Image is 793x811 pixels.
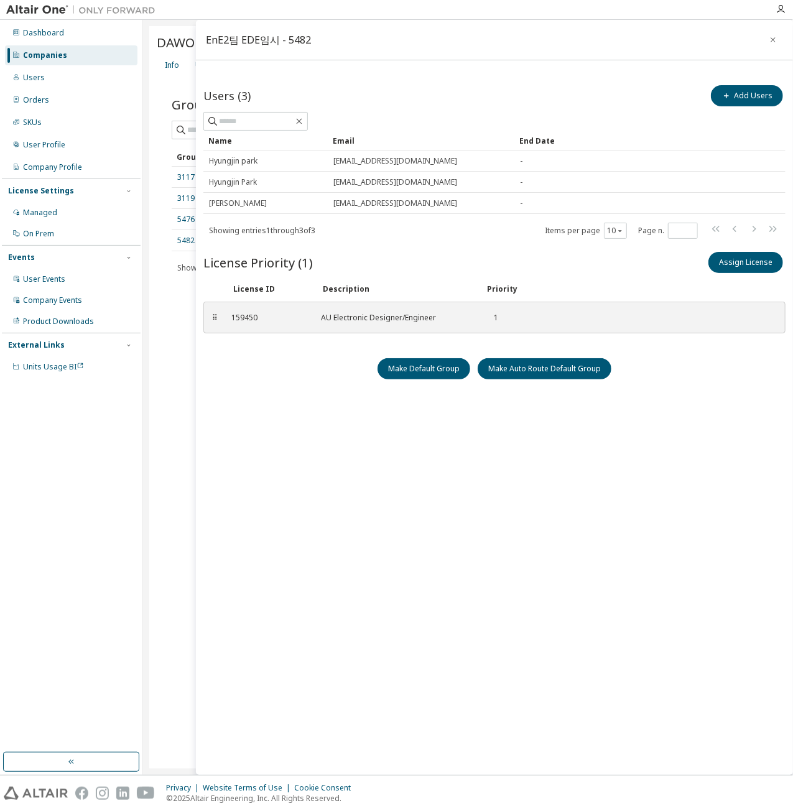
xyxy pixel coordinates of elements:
div: Product Downloads [23,317,94,327]
div: Users [23,73,45,83]
span: [PERSON_NAME] [209,198,267,208]
span: License Priority (1) [203,254,313,271]
div: Orders [23,95,49,105]
img: Altair One [6,4,162,16]
span: Hyungjin Park [209,177,257,187]
div: ⠿ [211,313,219,323]
button: Add Users [711,85,783,106]
div: License ID [233,284,308,294]
div: Email [333,131,509,151]
button: 10 [607,226,624,236]
img: altair_logo.svg [4,787,68,800]
span: [EMAIL_ADDRESS][DOMAIN_NAME] [333,156,457,166]
div: Privacy [166,783,203,793]
div: Group ID [177,147,291,167]
button: Make Default Group [378,358,470,379]
p: © 2025 Altair Engineering, Inc. All Rights Reserved. [166,793,358,804]
span: [EMAIL_ADDRESS][DOMAIN_NAME] [333,198,457,208]
div: Companies [23,50,67,60]
img: youtube.svg [137,787,155,800]
span: - [520,156,522,166]
a: 3119 [177,193,195,203]
span: Page n. [638,223,698,239]
div: Company Events [23,295,82,305]
button: Assign License [708,252,783,273]
div: On Prem [23,229,54,239]
div: Managed [23,208,57,218]
span: [EMAIL_ADDRESS][DOMAIN_NAME] [333,177,457,187]
div: EnE2팀 EDE임시 - 5482 [206,35,311,45]
div: External Links [8,340,65,350]
span: DAWONSYS - 30281 [157,34,274,51]
div: Users [195,60,217,70]
span: Hyungjin park [209,156,257,166]
a: 5476 [177,215,195,225]
img: facebook.svg [75,787,88,800]
div: User Profile [23,140,65,150]
span: Users (3) [203,88,251,103]
div: Dashboard [23,28,64,38]
span: Units Usage BI [23,361,84,372]
img: instagram.svg [96,787,109,800]
span: - [520,177,522,187]
span: Showing entries 1 through 4 of 4 [177,262,284,273]
div: SKUs [23,118,42,127]
button: Make Auto Route Default Group [478,358,611,379]
span: Items per page [545,223,627,239]
div: Website Terms of Use [203,783,294,793]
div: Events [8,253,35,262]
a: 5482 [177,236,195,246]
div: 159450 [231,313,306,323]
div: Priority [487,284,517,294]
div: AU Electronic Designer/Engineer [321,313,470,323]
div: 1 [485,313,498,323]
div: End Date [519,131,751,151]
img: linkedin.svg [116,787,129,800]
span: Groups (4) [172,96,234,113]
a: 3117 [177,172,195,182]
div: Info [165,60,179,70]
div: Cookie Consent [294,783,358,793]
div: Description [323,284,472,294]
div: User Events [23,274,65,284]
span: - [520,198,522,208]
div: Name [208,131,323,151]
span: Showing entries 1 through 3 of 3 [209,225,315,236]
div: Company Profile [23,162,82,172]
div: License Settings [8,186,74,196]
